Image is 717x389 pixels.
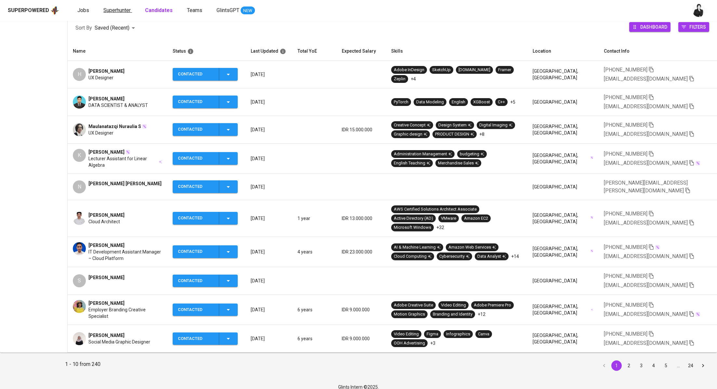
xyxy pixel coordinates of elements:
[394,331,419,337] div: Video Editing
[439,253,470,260] div: Cybersecurity
[604,211,647,217] span: [PHONE_NUMBER]
[167,42,246,61] th: Status
[695,161,700,166] img: magic_wand.svg
[433,311,472,318] div: Branding and Identity
[527,42,599,61] th: Location
[430,340,435,346] p: +3
[438,122,471,128] div: Design System
[441,302,466,308] div: Video Editing
[88,102,148,109] span: DATA SCIENTIST & ANALYST
[411,76,416,82] p: +4
[342,335,381,342] p: IDR 9.000.000
[342,249,381,255] p: IDR 23.000.000
[251,99,287,105] p: [DATE]
[436,224,444,231] p: +32
[298,306,331,313] p: 6 years
[142,124,147,129] img: magic_wand.svg
[604,273,647,279] span: [PHONE_NUMBER]
[394,302,433,308] div: Adobe Creative Suite
[533,303,593,316] div: [GEOGRAPHIC_DATA], [GEOGRAPHIC_DATA]
[88,212,125,218] span: [PERSON_NAME]
[342,306,381,313] p: IDR 9.000.000
[88,96,125,102] span: [PERSON_NAME]
[655,245,660,250] img: magic_wand.svg
[604,94,647,100] span: [PHONE_NUMBER]
[533,245,593,258] div: [GEOGRAPHIC_DATA], [GEOGRAPHIC_DATA]
[394,253,432,260] div: Cloud Computing
[458,67,490,73] div: [DOMAIN_NAME]
[68,42,167,61] th: Name
[474,302,511,308] div: Adobe Premiere Pro
[178,304,214,316] div: Contacted
[432,67,451,73] div: SketchUp
[477,253,506,260] div: Data Analyst
[73,212,86,225] img: da22551fdd583680e655c2e45aa47085.jpg
[73,274,86,287] div: S
[95,24,129,32] p: Saved (Recent)
[178,152,214,165] div: Contacted
[73,300,86,313] img: 4c9ecd6dbc5a8c6ef351e9bc237ad46e.jpg
[452,99,465,105] div: English
[251,71,287,78] p: [DATE]
[251,278,287,284] p: [DATE]
[394,67,424,73] div: Adobe InDesign
[394,99,408,105] div: PyTorch
[88,180,162,187] span: [PERSON_NAME] [PERSON_NAME]
[178,180,214,193] div: Contacted
[251,335,287,342] p: [DATE]
[435,131,474,137] div: PRODUCT DESIGN
[604,67,647,73] span: [PHONE_NUMBER]
[173,180,238,193] button: Contacted
[427,331,438,337] div: Figma
[88,149,125,155] span: [PERSON_NAME]
[251,155,287,162] p: [DATE]
[173,96,238,108] button: Contacted
[441,215,456,222] div: VMware
[533,99,593,105] div: [GEOGRAPHIC_DATA]
[95,22,137,34] div: Saved (Recent)
[173,245,238,258] button: Contacted
[604,151,647,157] span: [PHONE_NUMBER]
[533,332,593,345] div: [GEOGRAPHIC_DATA], [GEOGRAPHIC_DATA]
[498,99,505,105] div: C++
[394,151,452,157] div: Administration Management
[648,360,659,371] button: Go to page 4
[590,216,593,219] img: magic_wand.svg
[604,311,688,317] span: [EMAIL_ADDRESS][DOMAIN_NAME]
[88,274,125,281] span: [PERSON_NAME]
[173,332,238,345] button: Contacted
[73,180,86,193] div: N
[178,96,214,108] div: Contacted
[292,42,337,61] th: Total YoE
[88,123,141,130] span: Maulanatazqi Nuraulia S
[88,300,125,306] span: [PERSON_NAME]
[103,7,131,13] span: Superhunter
[394,122,431,128] div: Creative Concept
[73,68,86,81] div: H
[173,68,238,81] button: Contacted
[533,212,593,225] div: [GEOGRAPHIC_DATA], [GEOGRAPHIC_DATA]
[446,331,470,337] div: Infographics
[217,7,239,13] span: GlintsGPT
[498,67,511,73] div: Framer
[251,215,287,222] p: [DATE]
[511,253,519,260] p: +14
[698,360,708,371] button: Go to next page
[590,156,593,159] img: magic_wand.svg
[394,244,441,251] div: AI & Machine Learning
[604,220,688,226] span: [EMAIL_ADDRESS][DOMAIN_NAME]
[394,215,433,222] div: Active Directory (AD)
[394,160,430,166] div: English Teaching
[65,360,100,371] p: 1 - 10 from 240
[636,360,646,371] button: Go to page 3
[629,22,671,32] button: Dashboard
[611,360,622,371] button: page 1
[298,249,331,255] p: 4 years
[394,311,425,318] div: Motion Graphics
[640,22,667,31] span: Dashboard
[599,42,717,61] th: Contact Info
[173,152,238,165] button: Contacted
[173,123,238,136] button: Contacted
[510,99,515,105] p: +5
[478,331,489,337] div: Canva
